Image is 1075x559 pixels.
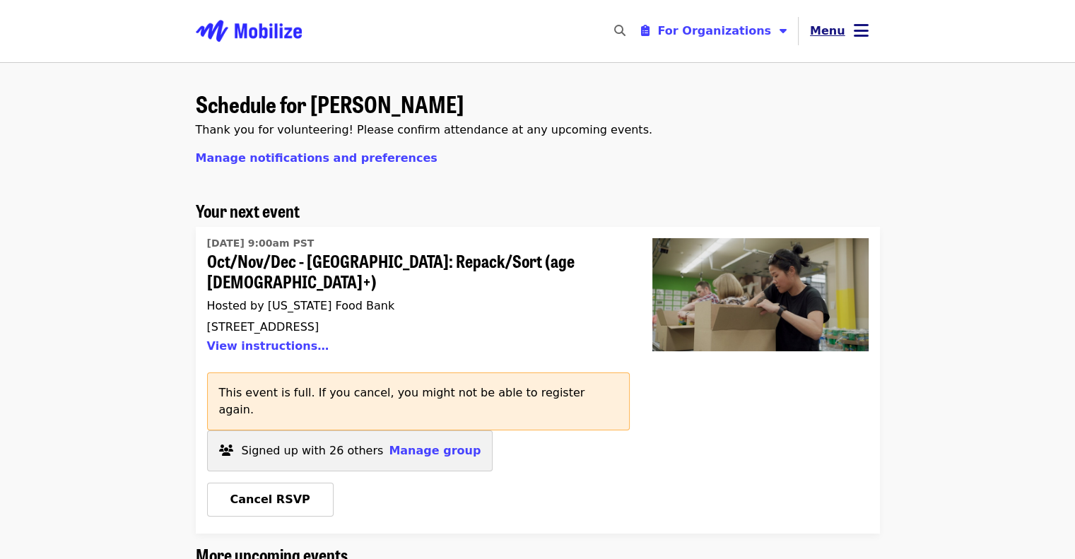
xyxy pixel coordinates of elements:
[389,444,481,457] span: Manage group
[613,24,625,37] i: search icon
[230,493,310,506] span: Cancel RSVP
[196,8,302,54] img: Mobilize - Home
[799,14,880,48] button: Toggle account menu
[641,227,880,534] a: Oct/Nov/Dec - Portland: Repack/Sort (age 8+)
[196,151,437,165] a: Manage notifications and preferences
[389,442,481,459] button: Manage group
[196,123,652,136] span: Thank you for volunteering! Please confirm attendance at any upcoming events.
[652,238,869,351] img: Oct/Nov/Dec - Portland: Repack/Sort (age 8+)
[207,251,618,292] span: Oct/Nov/Dec - [GEOGRAPHIC_DATA]: Repack/Sort (age [DEMOGRAPHIC_DATA]+)
[640,24,649,37] i: clipboard-list icon
[207,483,334,517] button: Cancel RSVP
[196,87,464,120] span: Schedule for [PERSON_NAME]
[780,24,787,37] i: caret-down icon
[629,17,798,45] button: Toggle organizer menu
[219,444,233,457] i: users icon
[207,339,329,353] button: View instructions…
[633,14,645,48] input: Search
[810,24,845,37] span: Menu
[196,198,300,223] span: Your next event
[854,20,869,41] i: bars icon
[657,24,771,37] span: For Organizations
[242,444,384,457] span: Signed up with 26 others
[219,384,618,418] p: This event is full. If you cancel, you might not be able to register again.
[207,236,315,251] time: [DATE] 9:00am PST
[207,233,618,361] a: Oct/Nov/Dec - Portland: Repack/Sort (age 8+)
[207,299,395,312] span: Hosted by [US_STATE] Food Bank
[207,320,618,334] div: [STREET_ADDRESS]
